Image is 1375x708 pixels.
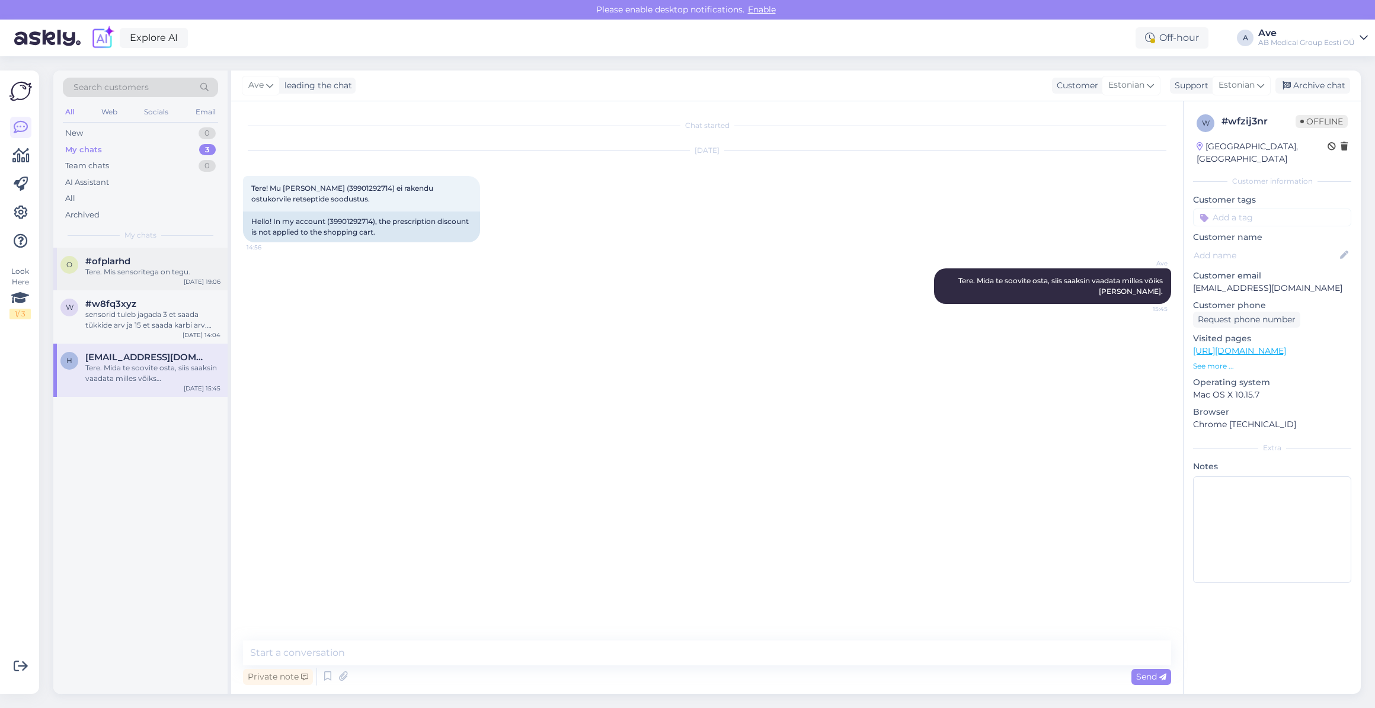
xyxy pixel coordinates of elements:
div: Customer information [1193,176,1351,187]
div: sensorid tuleb jagada 3 et saada tükkide arv ja 15 et saada karbi arv. 105:3=35 [85,309,220,331]
div: Socials [142,104,171,120]
p: Customer tags [1193,194,1351,206]
p: Mac OS X 10.15.7 [1193,389,1351,401]
span: 15:45 [1123,305,1168,313]
div: AB Medical Group Eesti OÜ [1258,38,1355,47]
a: [URL][DOMAIN_NAME] [1193,345,1286,356]
span: My chats [124,230,156,241]
input: Add name [1194,249,1338,262]
div: [DATE] 19:06 [184,277,220,286]
div: Tere. Mida te soovite osta, siis saaksin vaadata milles võiks [PERSON_NAME]. [85,363,220,384]
div: Archived [65,209,100,221]
span: Tere. Mida te soovite osta, siis saaksin vaadata milles võiks [PERSON_NAME]. [958,276,1165,296]
span: w [66,303,73,312]
div: Team chats [65,160,109,172]
div: All [65,193,75,204]
div: My chats [65,144,102,156]
span: Enable [744,4,779,15]
p: Customer phone [1193,299,1351,312]
div: Ave [1258,28,1355,38]
span: Estonian [1219,79,1255,92]
span: #ofplarhd [85,256,130,267]
div: [DATE] 14:04 [183,331,220,339]
div: Look Here [9,266,31,319]
div: Archive chat [1275,78,1350,94]
p: See more ... [1193,361,1351,371]
span: w [1202,118,1210,127]
p: Browser [1193,406,1351,418]
div: Private note [243,669,313,685]
p: Customer email [1193,270,1351,282]
span: Offline [1296,115,1348,128]
div: 3 [199,144,216,156]
div: Chat started [243,120,1171,131]
div: Hello! In my account (39901292714), the prescription discount is not applied to the shopping cart. [243,212,480,242]
span: Tere! Mu [PERSON_NAME] (39901292714) ei rakendu ostukorvile retseptide soodustus. [251,184,435,203]
span: Ave [1123,259,1168,268]
span: Ave [248,79,264,92]
div: Web [99,104,120,120]
div: 1 / 3 [9,309,31,319]
span: hendrikojamaa99@gmail.com [85,352,209,363]
img: explore-ai [90,25,115,50]
span: Estonian [1108,79,1144,92]
div: Support [1170,79,1208,92]
a: Explore AI [120,28,188,48]
div: Extra [1193,443,1351,453]
div: AI Assistant [65,177,109,188]
div: Request phone number [1193,312,1300,328]
div: Customer [1052,79,1098,92]
div: All [63,104,76,120]
p: Customer name [1193,231,1351,244]
div: [DATE] [243,145,1171,156]
span: Search customers [73,81,149,94]
div: Off-hour [1136,27,1208,49]
a: AveAB Medical Group Eesti OÜ [1258,28,1368,47]
div: 0 [199,160,216,172]
div: Tere. Mis sensoritega on tegu. [85,267,220,277]
span: 14:56 [247,243,291,252]
div: [GEOGRAPHIC_DATA], [GEOGRAPHIC_DATA] [1197,140,1328,165]
div: New [65,127,83,139]
input: Add a tag [1193,209,1351,226]
p: Visited pages [1193,332,1351,345]
span: Send [1136,671,1166,682]
span: #w8fq3xyz [85,299,136,309]
span: o [66,260,72,269]
div: # wfzij3nr [1221,114,1296,129]
div: leading the chat [280,79,352,92]
p: Chrome [TECHNICAL_ID] [1193,418,1351,431]
div: A [1237,30,1254,46]
img: Askly Logo [9,80,32,102]
p: [EMAIL_ADDRESS][DOMAIN_NAME] [1193,282,1351,294]
div: 0 [199,127,216,139]
p: Operating system [1193,376,1351,389]
span: h [66,356,72,365]
p: Notes [1193,460,1351,473]
div: [DATE] 15:45 [184,384,220,393]
div: Email [193,104,218,120]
